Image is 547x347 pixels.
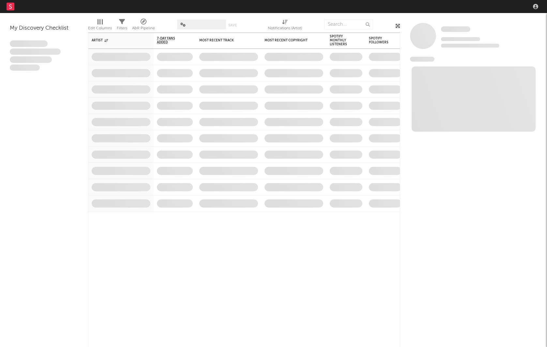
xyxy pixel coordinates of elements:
span: Some Artist [441,26,470,32]
div: Notifications (Artist) [268,24,302,32]
div: Filters [117,16,127,35]
div: Edit Columns [88,24,112,32]
div: Spotify Followers [369,36,392,44]
div: Notifications (Artist) [268,16,302,35]
span: Integer aliquet in purus et [10,49,61,55]
a: Some Artist [441,26,470,33]
span: Praesent ac interdum [10,56,52,63]
span: Aliquam viverra [10,65,40,71]
span: 7-Day Fans Added [157,36,183,44]
div: A&R Pipeline [132,16,155,35]
input: Search... [324,20,373,29]
div: My Discovery Checklist [10,24,78,32]
button: Save [228,23,237,27]
span: 0 fans last week [441,44,499,48]
div: Edit Columns [88,16,112,35]
span: Tracking Since: [DATE] [441,37,480,41]
div: Most Recent Track [199,38,248,42]
span: News Feed [410,57,434,62]
div: Spotify Monthly Listeners [330,35,353,46]
div: Most Recent Copyright [265,38,313,42]
span: Lorem ipsum dolor [10,40,48,47]
div: A&R Pipeline [132,24,155,32]
div: Filters [117,24,127,32]
div: Artist [92,38,141,42]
